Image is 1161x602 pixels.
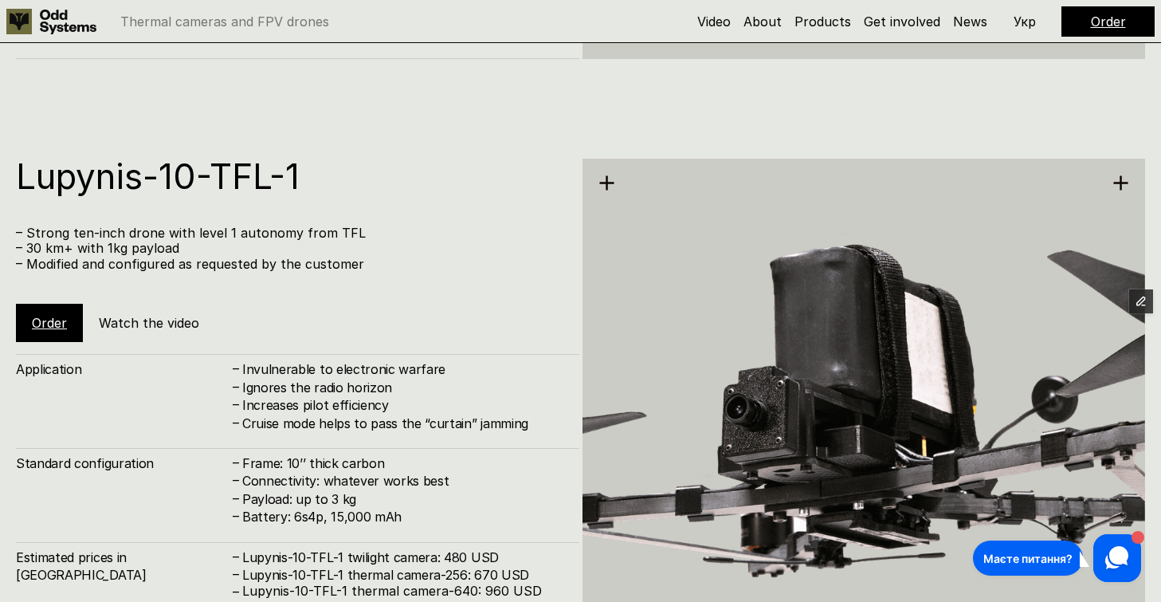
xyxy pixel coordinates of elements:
[1129,289,1153,313] button: Edit Framer Content
[32,315,67,331] a: Order
[16,549,231,584] h4: Estimated prices in [GEOGRAPHIC_DATA]
[16,257,563,272] p: – Modified and configured as requested by the customer
[697,14,731,30] a: Video
[233,583,239,600] h4: –
[242,396,563,414] h4: Increases pilot efficiency
[1091,14,1126,30] a: Order
[16,454,231,472] h4: Standard configuration
[233,454,239,471] h4: –
[233,565,239,583] h4: –
[864,14,940,30] a: Get involved
[743,14,782,30] a: About
[794,14,851,30] a: Products
[233,395,239,413] h4: –
[242,566,563,584] h4: Lupynis-10-TFL-1 thermal camera-256: 670 USD
[233,490,239,507] h4: –
[233,413,239,431] h4: –
[99,314,199,332] h5: Watch the video
[242,508,563,525] h4: Battery: 6s4p, 15,000 mAh
[969,530,1145,586] iframe: HelpCrunch
[953,14,987,30] a: News
[16,241,563,256] p: – 30 km+ with 1kg payload
[242,415,563,432] h4: Cruise mode helps to pass the “curtain” jamming
[242,379,563,396] h4: Ignores the radio horizon
[233,378,239,395] h4: –
[242,360,563,378] h4: Invulnerable to electronic warfare
[233,507,239,525] h4: –
[242,490,563,508] h4: Payload: up to 3 kg
[242,472,563,490] h4: Connectivity: whatever works best
[120,15,329,28] p: Thermal cameras and FPV drones
[242,454,563,472] h4: Frame: 10’’ thick carbon
[1014,15,1036,28] p: Укр
[242,549,563,566] h4: Lupynis-10-TFL-1 twilight camera: 480 USD
[233,547,239,565] h4: –
[16,360,231,378] h4: Application
[233,471,239,489] h4: –
[233,360,239,377] h4: –
[16,226,563,241] p: – Strong ten-inch drone with level 1 autonomy from TFL
[16,159,563,194] h1: Lupynis-10-TFL-1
